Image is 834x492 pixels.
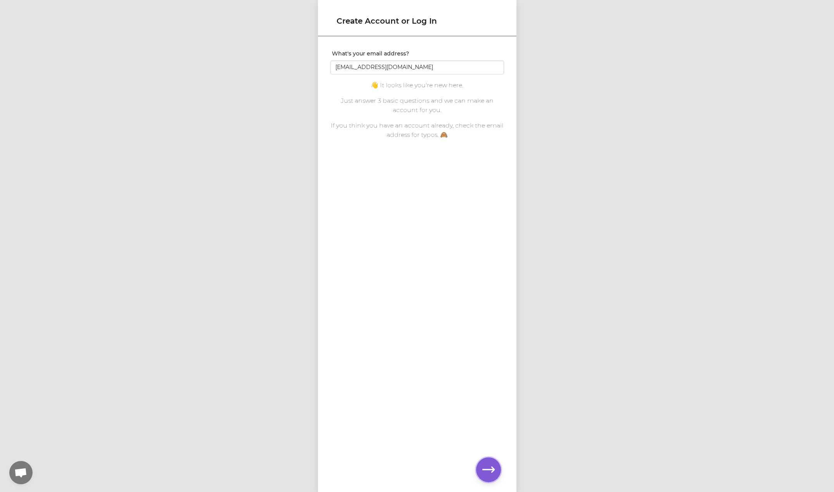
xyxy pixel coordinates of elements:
a: Open chat [9,461,33,484]
p: If you think you have an account already, check the email address for typos. 🙈 [330,121,504,140]
h1: Create Account or Log In [337,16,498,26]
p: Just answer 3 basic questions and we can make an account for you. [330,96,504,115]
label: What's your email address? [332,50,504,57]
input: Your email [330,60,504,74]
p: 👋 It looks like you're new here. [330,81,504,90]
